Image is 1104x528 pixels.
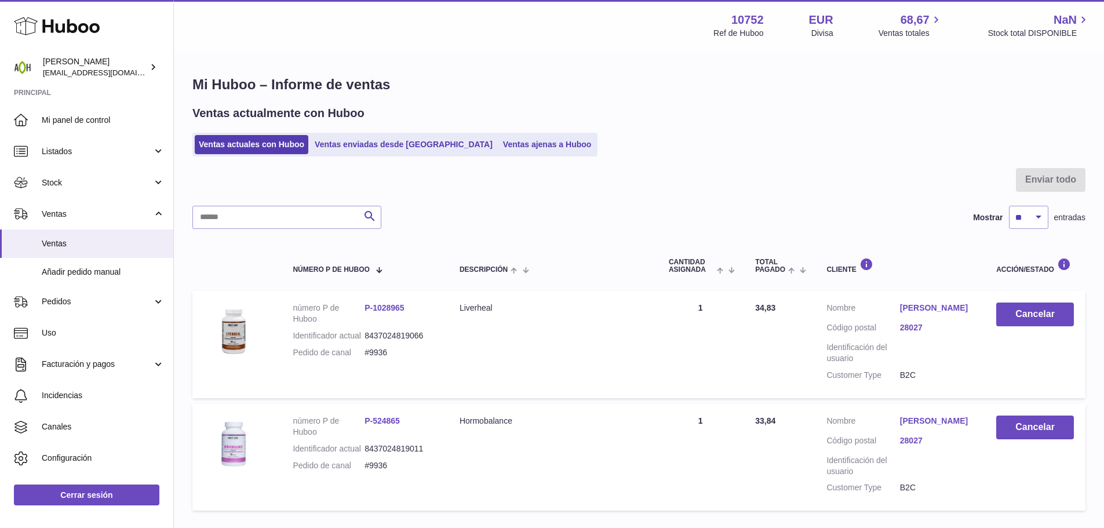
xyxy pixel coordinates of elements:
dt: Identificador actual [293,443,365,454]
span: NaN [1054,12,1077,28]
span: Descripción [460,266,508,274]
a: 28027 [900,435,973,446]
a: Ventas ajenas a Huboo [499,135,596,154]
img: 107521706523581.jpg [204,416,262,474]
span: Añadir pedido manual [42,267,165,278]
dt: Identificación del usuario [826,455,899,477]
dt: Identificación del usuario [826,342,899,364]
span: [EMAIL_ADDRESS][DOMAIN_NAME] [43,68,170,77]
div: Liverheal [460,303,646,314]
dt: Identificador actual [293,330,365,341]
span: Stock total DISPONIBLE [988,28,1090,39]
dd: B2C [900,482,973,493]
dt: Pedido de canal [293,347,365,358]
span: 34,83 [755,303,775,312]
span: 68,67 [901,12,930,28]
dt: Código postal [826,435,899,449]
span: Listados [42,146,152,157]
strong: EUR [809,12,833,28]
td: 1 [657,291,744,398]
span: Ventas [42,238,165,249]
span: Configuración [42,453,165,464]
div: Hormobalance [460,416,646,427]
span: Mi panel de control [42,115,165,126]
a: P-524865 [365,416,400,425]
a: P-1028965 [365,303,405,312]
a: 28027 [900,322,973,333]
div: [PERSON_NAME] [43,56,147,78]
dd: 8437024819066 [365,330,436,341]
a: 68,67 Ventas totales [879,12,943,39]
td: 1 [657,404,744,511]
h2: Ventas actualmente con Huboo [192,105,365,121]
a: Ventas enviadas desde [GEOGRAPHIC_DATA] [311,135,497,154]
div: Acción/Estado [996,258,1074,274]
div: Divisa [811,28,833,39]
span: Facturación y pagos [42,359,152,370]
span: Stock [42,177,152,188]
dt: Customer Type [826,370,899,381]
dt: número P de Huboo [293,416,365,438]
strong: 10752 [731,12,764,28]
a: Cerrar sesión [14,485,159,505]
dd: #9936 [365,460,436,471]
span: Ventas totales [879,28,943,39]
a: NaN Stock total DISPONIBLE [988,12,1090,39]
span: Uso [42,327,165,338]
button: Cancelar [996,303,1074,326]
dt: número P de Huboo [293,303,365,325]
dt: Pedido de canal [293,460,365,471]
dd: B2C [900,370,973,381]
dt: Código postal [826,322,899,336]
h1: Mi Huboo – Informe de ventas [192,75,1085,94]
a: [PERSON_NAME] [900,303,973,314]
dt: Customer Type [826,482,899,493]
a: [PERSON_NAME] [900,416,973,427]
img: 107521737971722.png [204,303,262,361]
dt: Nombre [826,416,899,429]
dd: #9936 [365,347,436,358]
span: número P de Huboo [293,266,369,274]
button: Cancelar [996,416,1074,439]
span: Canales [42,421,165,432]
span: Ventas [42,209,152,220]
span: entradas [1054,212,1085,223]
div: Ref de Huboo [713,28,763,39]
span: Total pagado [755,258,785,274]
dd: 8437024819011 [365,443,436,454]
span: Cantidad ASIGNADA [669,258,714,274]
label: Mostrar [973,212,1003,223]
div: Cliente [826,258,973,274]
span: 33,84 [755,416,775,425]
dt: Nombre [826,303,899,316]
img: internalAdmin-10752@internal.huboo.com [14,59,31,76]
a: Ventas actuales con Huboo [195,135,308,154]
span: Incidencias [42,390,165,401]
span: Pedidos [42,296,152,307]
